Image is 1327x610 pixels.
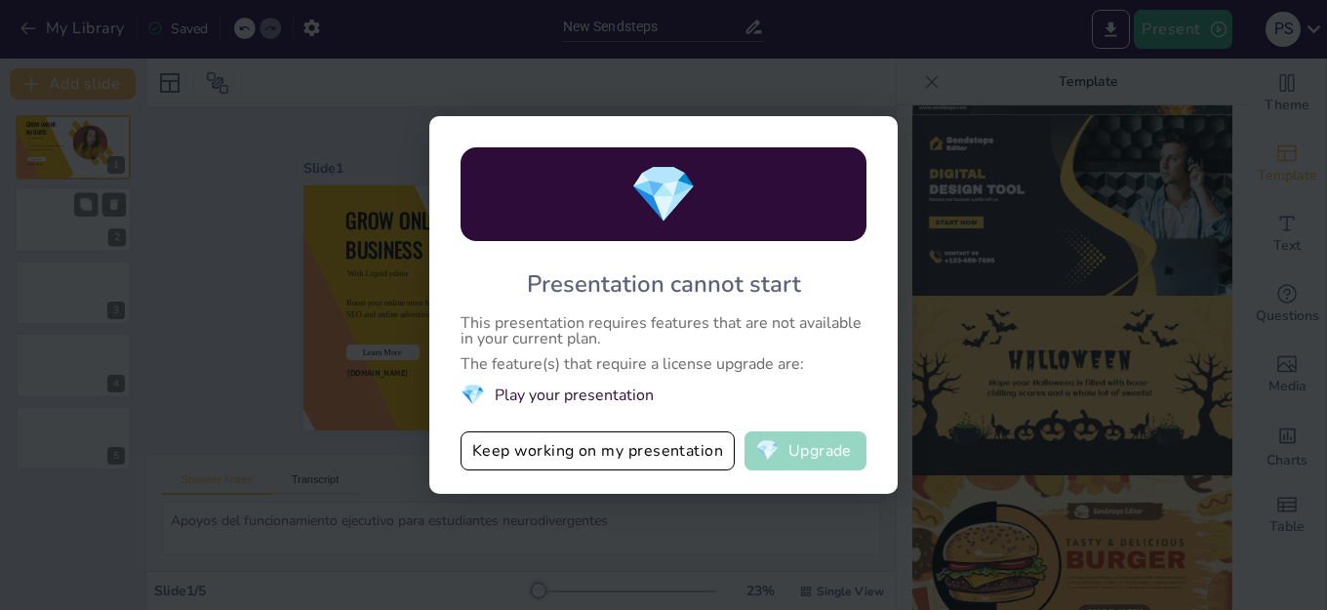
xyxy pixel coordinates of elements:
[461,382,866,408] li: Play your presentation
[461,356,866,372] div: The feature(s) that require a license upgrade are:
[461,315,866,346] div: This presentation requires features that are not available in your current plan.
[755,441,780,461] span: diamond
[629,157,698,232] span: diamond
[461,431,735,470] button: Keep working on my presentation
[461,382,485,408] span: diamond
[744,431,866,470] button: diamondUpgrade
[527,268,801,300] div: Presentation cannot start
